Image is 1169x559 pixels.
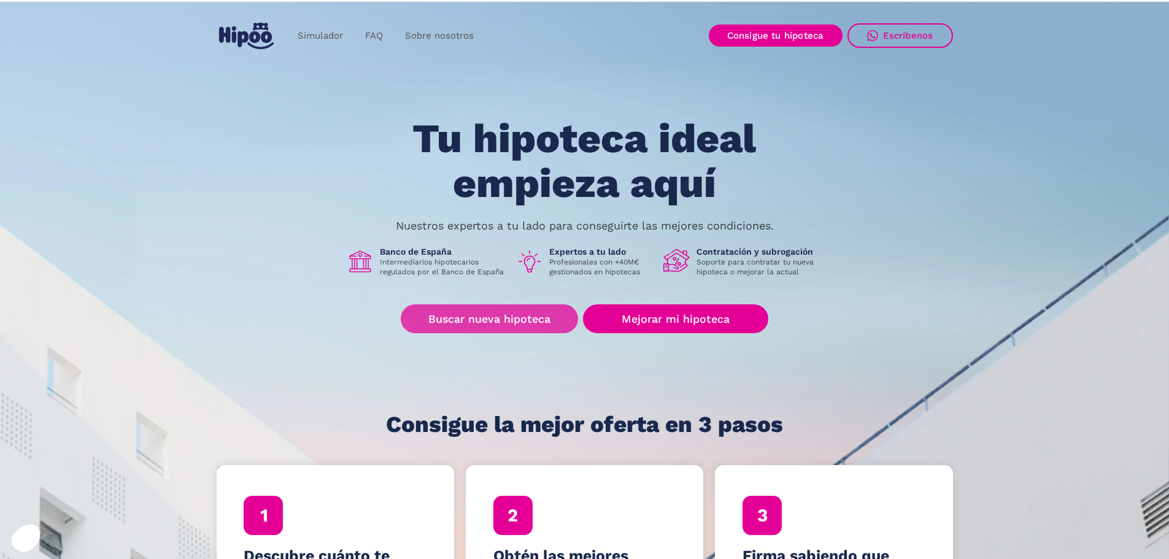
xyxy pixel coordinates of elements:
a: Escríbenos [847,23,953,48]
a: Mejorar mi hipoteca [583,304,768,333]
a: Simulador [287,24,354,48]
a: FAQ [354,24,394,48]
p: Nuestros expertos a tu lado para conseguirte las mejores condiciones. [396,221,774,231]
a: Buscar nueva hipoteca [401,304,578,333]
a: home [217,18,277,54]
h1: Banco de España [380,246,506,257]
h1: Tu hipoteca ideal empieza aquí [352,117,817,206]
div: Escríbenos [883,30,933,41]
p: Profesionales con +40M€ gestionados en hipotecas [549,257,654,277]
a: Consigue tu hipoteca [709,25,843,47]
p: Soporte para contratar tu nueva hipoteca o mejorar la actual [696,257,823,277]
h1: Contratación y subrogación [696,246,823,257]
p: Intermediarios hipotecarios regulados por el Banco de España [380,257,506,277]
h1: Expertos a tu lado [549,246,654,257]
h1: Consigue la mejor oferta en 3 pasos [386,412,783,437]
a: Sobre nosotros [394,24,485,48]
